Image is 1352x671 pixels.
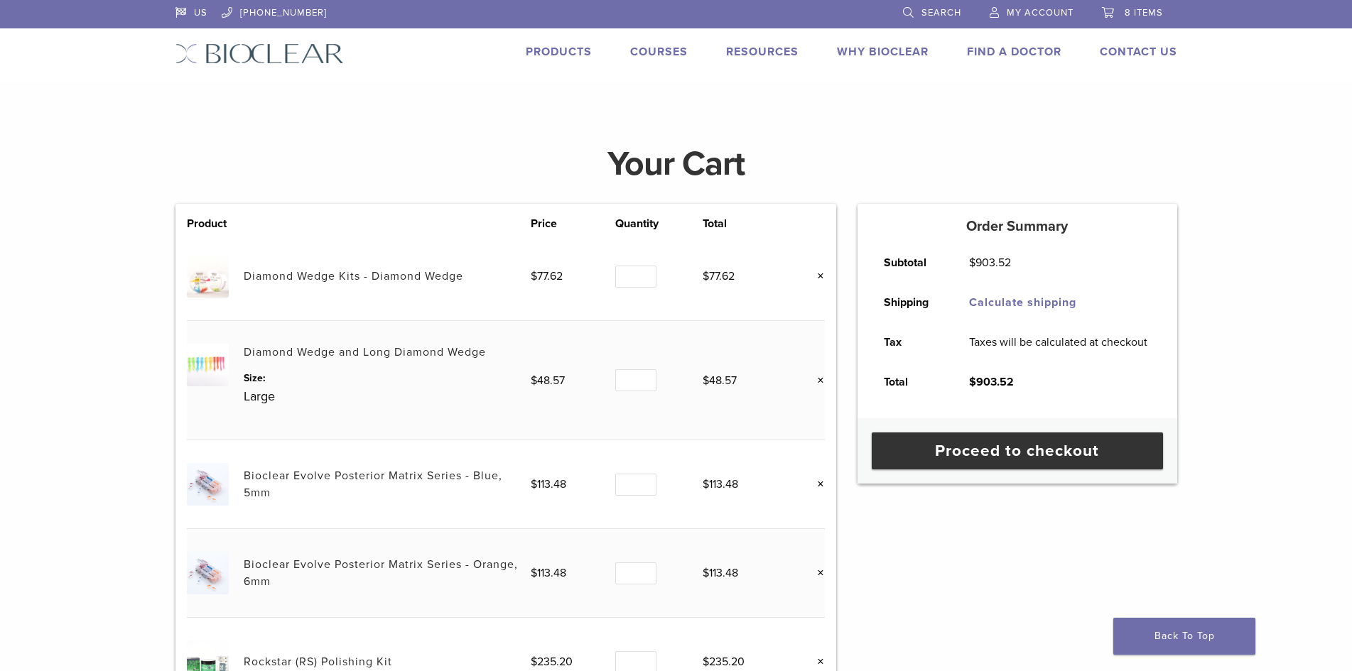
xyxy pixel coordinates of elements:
[531,373,565,388] bdi: 48.57
[1113,618,1255,655] a: Back To Top
[165,147,1188,181] h1: Your Cart
[244,655,392,669] a: Rockstar (RS) Polishing Kit
[868,243,953,283] th: Subtotal
[969,256,1011,270] bdi: 903.52
[703,269,709,283] span: $
[244,269,463,283] a: Diamond Wedge Kits - Diamond Wedge
[187,344,229,386] img: Diamond Wedge and Long Diamond Wedge
[967,45,1061,59] a: Find A Doctor
[806,564,825,582] a: Remove this item
[531,373,537,388] span: $
[531,477,566,491] bdi: 113.48
[872,432,1163,469] a: Proceed to checkout
[858,218,1177,235] h5: Order Summary
[969,295,1076,310] a: Calculate shipping
[703,655,745,669] bdi: 235.20
[244,345,486,359] a: Diamond Wedge and Long Diamond Wedge
[921,7,961,18] span: Search
[806,371,825,390] a: Remove this item
[703,477,709,491] span: $
[531,269,537,283] span: $
[868,362,953,402] th: Total
[703,477,738,491] bdi: 113.48
[703,566,738,580] bdi: 113.48
[244,557,518,589] a: Bioclear Evolve Posterior Matrix Series - Orange, 6mm
[615,215,703,232] th: Quantity
[187,255,229,297] img: Diamond Wedge Kits - Diamond Wedge
[531,215,615,232] th: Price
[531,566,537,580] span: $
[806,475,825,493] a: Remove this item
[187,552,229,594] img: Bioclear Evolve Posterior Matrix Series - Orange, 6mm
[630,45,688,59] a: Courses
[244,386,531,407] p: Large
[1100,45,1177,59] a: Contact Us
[703,215,787,232] th: Total
[703,373,737,388] bdi: 48.57
[187,463,229,505] img: Bioclear Evolve Posterior Matrix Series - Blue, 5mm
[244,469,502,500] a: Bioclear Evolve Posterior Matrix Series - Blue, 5mm
[726,45,799,59] a: Resources
[703,373,709,388] span: $
[531,477,537,491] span: $
[806,267,825,285] a: Remove this item
[531,655,537,669] span: $
[703,566,709,580] span: $
[703,655,709,669] span: $
[187,215,244,232] th: Product
[531,566,566,580] bdi: 113.48
[868,322,953,362] th: Tax
[969,375,1014,389] bdi: 903.52
[837,45,929,59] a: Why Bioclear
[806,653,825,671] a: Remove this item
[526,45,592,59] a: Products
[531,655,573,669] bdi: 235.20
[1007,7,1074,18] span: My Account
[175,43,344,64] img: Bioclear
[868,283,953,322] th: Shipping
[1125,7,1163,18] span: 8 items
[953,322,1164,362] td: Taxes will be calculated at checkout
[969,256,975,270] span: $
[531,269,563,283] bdi: 77.62
[969,375,976,389] span: $
[703,269,735,283] bdi: 77.62
[244,371,531,386] dt: Size:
